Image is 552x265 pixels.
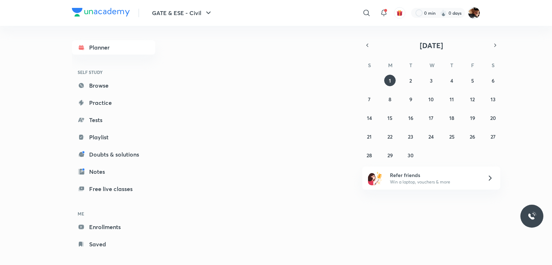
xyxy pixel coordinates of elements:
abbr: September 14, 2025 [367,115,372,121]
h6: SELF STUDY [72,66,155,78]
abbr: September 4, 2025 [450,77,453,84]
img: streak [440,9,447,17]
abbr: September 19, 2025 [470,115,475,121]
a: Notes [72,164,155,179]
abbr: September 16, 2025 [408,115,413,121]
abbr: September 22, 2025 [387,133,392,140]
abbr: September 5, 2025 [471,77,474,84]
button: September 30, 2025 [405,149,417,161]
abbr: September 17, 2025 [429,115,433,121]
button: September 11, 2025 [446,93,457,105]
button: September 28, 2025 [364,149,375,161]
button: September 5, 2025 [467,75,478,86]
a: Practice [72,96,155,110]
button: September 10, 2025 [425,93,437,105]
button: September 4, 2025 [446,75,457,86]
abbr: Saturday [492,62,494,69]
button: September 9, 2025 [405,93,417,105]
h6: ME [72,208,155,220]
button: September 17, 2025 [425,112,437,124]
button: September 13, 2025 [487,93,499,105]
a: Planner [72,40,155,55]
button: avatar [394,7,405,19]
button: September 25, 2025 [446,131,457,142]
abbr: September 13, 2025 [491,96,496,103]
abbr: September 7, 2025 [368,96,371,103]
abbr: September 6, 2025 [492,77,494,84]
img: Shatasree das [468,7,480,19]
button: September 27, 2025 [487,131,499,142]
button: September 12, 2025 [467,93,478,105]
a: Doubts & solutions [72,147,155,162]
a: Company Logo [72,8,130,18]
abbr: September 1, 2025 [389,77,391,84]
button: September 18, 2025 [446,112,457,124]
a: Playlist [72,130,155,144]
abbr: Thursday [450,62,453,69]
button: September 29, 2025 [384,149,396,161]
abbr: September 20, 2025 [490,115,496,121]
button: September 14, 2025 [364,112,375,124]
a: Enrollments [72,220,155,234]
button: September 16, 2025 [405,112,417,124]
button: September 6, 2025 [487,75,499,86]
button: September 2, 2025 [405,75,417,86]
abbr: September 24, 2025 [428,133,434,140]
abbr: September 30, 2025 [408,152,414,159]
button: September 26, 2025 [467,131,478,142]
abbr: Wednesday [429,62,434,69]
button: September 7, 2025 [364,93,375,105]
button: September 8, 2025 [384,93,396,105]
abbr: September 26, 2025 [470,133,475,140]
img: ttu [528,212,536,220]
abbr: September 18, 2025 [449,115,454,121]
abbr: September 28, 2025 [367,152,372,159]
button: September 3, 2025 [425,75,437,86]
abbr: Friday [471,62,474,69]
h6: Refer friends [390,171,478,179]
a: Free live classes [72,182,155,196]
button: September 24, 2025 [425,131,437,142]
img: avatar [396,10,403,16]
a: Saved [72,237,155,251]
button: September 20, 2025 [487,112,499,124]
abbr: Monday [388,62,392,69]
button: September 22, 2025 [384,131,396,142]
abbr: September 25, 2025 [449,133,455,140]
abbr: September 12, 2025 [470,96,475,103]
a: Tests [72,113,155,127]
abbr: Sunday [368,62,371,69]
img: referral [368,171,382,185]
button: [DATE] [372,40,490,50]
button: September 1, 2025 [384,75,396,86]
abbr: Tuesday [409,62,412,69]
abbr: September 10, 2025 [428,96,434,103]
img: Company Logo [72,8,130,17]
abbr: September 11, 2025 [450,96,454,103]
button: September 19, 2025 [467,112,478,124]
button: September 21, 2025 [364,131,375,142]
abbr: September 27, 2025 [491,133,496,140]
a: Browse [72,78,155,93]
abbr: September 8, 2025 [388,96,391,103]
p: Win a laptop, vouchers & more [390,179,478,185]
button: September 15, 2025 [384,112,396,124]
button: September 23, 2025 [405,131,417,142]
span: [DATE] [420,41,443,50]
abbr: September 2, 2025 [409,77,412,84]
abbr: September 29, 2025 [387,152,393,159]
abbr: September 15, 2025 [387,115,392,121]
abbr: September 23, 2025 [408,133,413,140]
button: GATE & ESE - Civil [148,6,217,20]
abbr: September 9, 2025 [409,96,412,103]
abbr: September 3, 2025 [430,77,433,84]
abbr: September 21, 2025 [367,133,372,140]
